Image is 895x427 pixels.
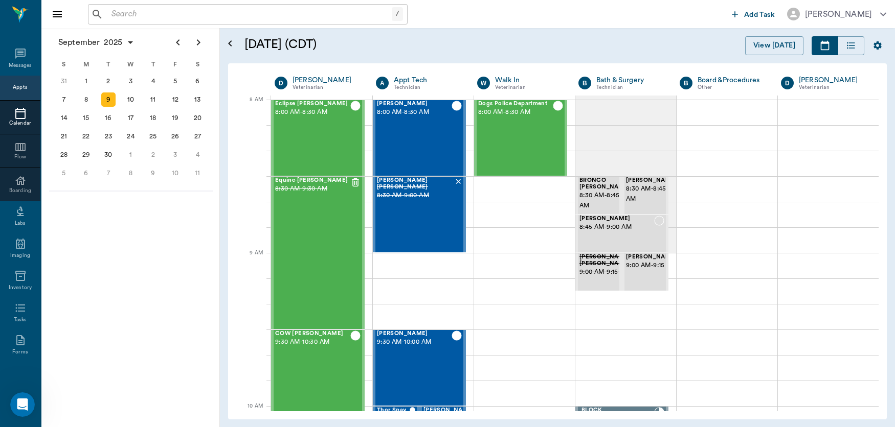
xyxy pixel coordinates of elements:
div: T [142,57,164,72]
div: A [376,77,389,89]
a: Bath & Surgery [596,75,664,85]
span: [PERSON_NAME] [626,254,677,260]
span: [PERSON_NAME] [626,177,677,184]
div: Inventory [9,284,32,292]
div: Appts [13,84,27,91]
div: [PERSON_NAME] [805,8,872,20]
span: [PERSON_NAME] [PERSON_NAME] [377,177,454,191]
span: [PERSON_NAME] [377,330,452,337]
div: [PERSON_NAME] [293,75,361,85]
span: COW [PERSON_NAME] [275,330,350,337]
button: Close drawer [47,4,68,25]
div: Saturday, September 13, 2025 [190,92,205,107]
span: 9:00 AM - 9:15 AM [626,260,677,271]
div: CANCELED, 9:00 AM - 9:15 AM [575,253,622,291]
div: F [164,57,187,72]
span: September [56,35,102,50]
span: BLOCK [581,407,654,414]
div: S [53,57,75,72]
span: 8:00 AM - 8:30 AM [478,107,553,117]
div: Technician [596,83,664,92]
span: 8:00 AM - 8:30 AM [275,107,350,117]
div: CHECKED_OUT, 8:00 AM - 8:30 AM [271,100,365,176]
div: Friday, October 10, 2025 [168,166,183,180]
span: [PERSON_NAME] [377,101,452,107]
div: 9 AM [236,248,263,273]
div: Tuesday, September 2, 2025 [101,74,116,88]
div: Veterinarian [293,83,361,92]
div: [PERSON_NAME] [799,75,867,85]
div: CHECKED_OUT, 9:30 AM - 10:00 AM [373,329,466,406]
div: Thursday, September 18, 2025 [146,111,160,125]
span: 9:00 AM - 9:15 AM [579,267,631,277]
span: [PERSON_NAME] [PERSON_NAME] [579,254,631,267]
div: CHECKED_IN, 8:30 AM - 8:45 AM [575,176,622,215]
div: Thursday, October 2, 2025 [146,148,160,162]
div: Tuesday, September 30, 2025 [101,148,116,162]
div: NOT_CONFIRMED, 9:00 AM - 9:15 AM [622,253,668,291]
div: Monday, September 22, 2025 [79,129,93,144]
div: Veterinarian [495,83,563,92]
div: Friday, September 5, 2025 [168,74,183,88]
div: Monday, September 15, 2025 [79,111,93,125]
div: W [120,57,142,72]
div: Sunday, September 21, 2025 [57,129,71,144]
button: Previous page [168,32,188,53]
div: Labs [15,220,26,227]
div: Friday, September 12, 2025 [168,92,183,107]
span: [PERSON_NAME] [579,216,654,222]
span: Equine [PERSON_NAME] [275,177,350,184]
div: Sunday, September 14, 2025 [57,111,71,125]
span: [PERSON_NAME] [423,407,475,414]
div: Wednesday, September 3, 2025 [124,74,138,88]
div: NO_SHOW, 8:30 AM - 9:00 AM [373,176,466,253]
div: Sunday, August 31, 2025 [57,74,71,88]
div: Friday, September 26, 2025 [168,129,183,144]
div: Messages [9,62,32,69]
div: Thursday, September 11, 2025 [146,92,160,107]
a: Appt Tech [394,75,462,85]
span: BRONCO [PERSON_NAME] [579,177,631,191]
div: Other [698,83,766,92]
span: 8:30 AM - 8:45 AM [626,184,677,204]
button: [PERSON_NAME] [779,5,894,23]
span: 8:30 AM - 8:45 AM [579,191,631,211]
div: CHECKED_OUT, 8:00 AM - 8:30 AM [373,100,466,176]
button: Next page [188,32,209,53]
div: Monday, September 29, 2025 [79,148,93,162]
iframe: Intercom live chat [10,392,35,417]
div: Wednesday, September 17, 2025 [124,111,138,125]
div: Sunday, September 7, 2025 [57,92,71,107]
div: Forms [12,348,28,356]
div: Thursday, October 9, 2025 [146,166,160,180]
div: Walk In [495,75,563,85]
span: Eclipse [PERSON_NAME] [275,101,350,107]
div: S [186,57,209,72]
div: Monday, September 8, 2025 [79,92,93,107]
div: Wednesday, September 24, 2025 [124,129,138,144]
div: CANCELED, 8:30 AM - 9:30 AM [271,176,365,329]
div: B [578,77,591,89]
div: M [75,57,98,72]
div: Thursday, September 25, 2025 [146,129,160,144]
div: Thursday, September 4, 2025 [146,74,160,88]
div: NOT_CONFIRMED, 8:30 AM - 8:45 AM [622,176,668,215]
a: Board &Procedures [698,75,766,85]
div: D [781,77,794,89]
div: Technician [394,83,462,92]
input: Search [107,7,392,21]
div: Friday, September 19, 2025 [168,111,183,125]
span: 8:45 AM - 9:00 AM [579,222,654,232]
div: Tuesday, October 7, 2025 [101,166,116,180]
button: Open calendar [224,24,236,63]
div: Saturday, September 20, 2025 [190,111,205,125]
span: 9:30 AM - 10:00 AM [377,337,452,347]
div: 8 AM [236,94,263,120]
span: Thor Spay [377,407,410,414]
button: Add Task [728,5,779,23]
div: Tuesday, September 23, 2025 [101,129,116,144]
div: Wednesday, October 8, 2025 [124,166,138,180]
div: Today, Tuesday, September 9, 2025 [101,92,116,107]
